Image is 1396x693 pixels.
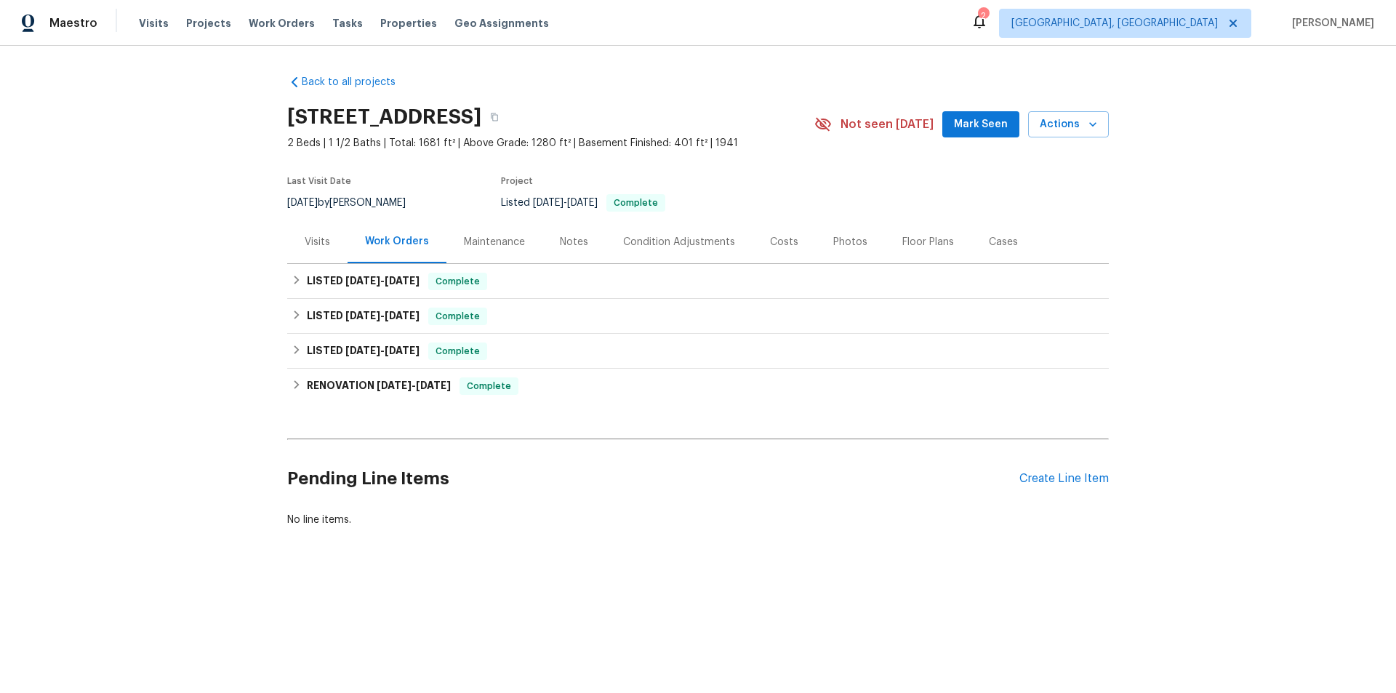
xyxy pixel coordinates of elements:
div: RENOVATION [DATE]-[DATE]Complete [287,369,1109,404]
span: Properties [380,16,437,31]
h2: Pending Line Items [287,445,1019,513]
div: Floor Plans [902,235,954,249]
div: Photos [833,235,867,249]
span: Work Orders [249,16,315,31]
span: [DATE] [377,380,412,390]
h6: LISTED [307,343,420,360]
span: [DATE] [416,380,451,390]
h2: [STREET_ADDRESS] [287,110,481,124]
div: Work Orders [365,234,429,249]
span: Not seen [DATE] [841,117,934,132]
span: Listed [501,198,665,208]
div: Create Line Item [1019,472,1109,486]
div: by [PERSON_NAME] [287,194,423,212]
h6: LISTED [307,273,420,290]
span: Tasks [332,18,363,28]
span: Complete [430,274,486,289]
span: [DATE] [385,345,420,356]
a: Back to all projects [287,75,427,89]
button: Actions [1028,111,1109,138]
div: 2 [978,9,988,23]
span: Complete [430,309,486,324]
span: [PERSON_NAME] [1286,16,1374,31]
span: Last Visit Date [287,177,351,185]
span: - [345,311,420,321]
div: LISTED [DATE]-[DATE]Complete [287,264,1109,299]
div: LISTED [DATE]-[DATE]Complete [287,334,1109,369]
div: Notes [560,235,588,249]
span: [DATE] [385,276,420,286]
span: 2 Beds | 1 1/2 Baths | Total: 1681 ft² | Above Grade: 1280 ft² | Basement Finished: 401 ft² | 1941 [287,136,814,151]
span: - [377,380,451,390]
span: - [533,198,598,208]
span: Complete [608,199,664,207]
div: LISTED [DATE]-[DATE]Complete [287,299,1109,334]
span: [DATE] [345,276,380,286]
span: - [345,276,420,286]
span: Visits [139,16,169,31]
div: No line items. [287,513,1109,527]
div: Maintenance [464,235,525,249]
span: [DATE] [345,311,380,321]
span: [GEOGRAPHIC_DATA], [GEOGRAPHIC_DATA] [1011,16,1218,31]
span: [DATE] [287,198,318,208]
span: Projects [186,16,231,31]
h6: RENOVATION [307,377,451,395]
div: Condition Adjustments [623,235,735,249]
span: [DATE] [567,198,598,208]
span: Project [501,177,533,185]
span: Complete [430,344,486,358]
span: [DATE] [385,311,420,321]
span: Mark Seen [954,116,1008,134]
span: Complete [461,379,517,393]
h6: LISTED [307,308,420,325]
div: Costs [770,235,798,249]
div: Visits [305,235,330,249]
button: Mark Seen [942,111,1019,138]
span: Geo Assignments [454,16,549,31]
span: - [345,345,420,356]
div: Cases [989,235,1018,249]
span: Maestro [49,16,97,31]
button: Copy Address [481,104,508,130]
span: [DATE] [345,345,380,356]
span: [DATE] [533,198,563,208]
span: Actions [1040,116,1097,134]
